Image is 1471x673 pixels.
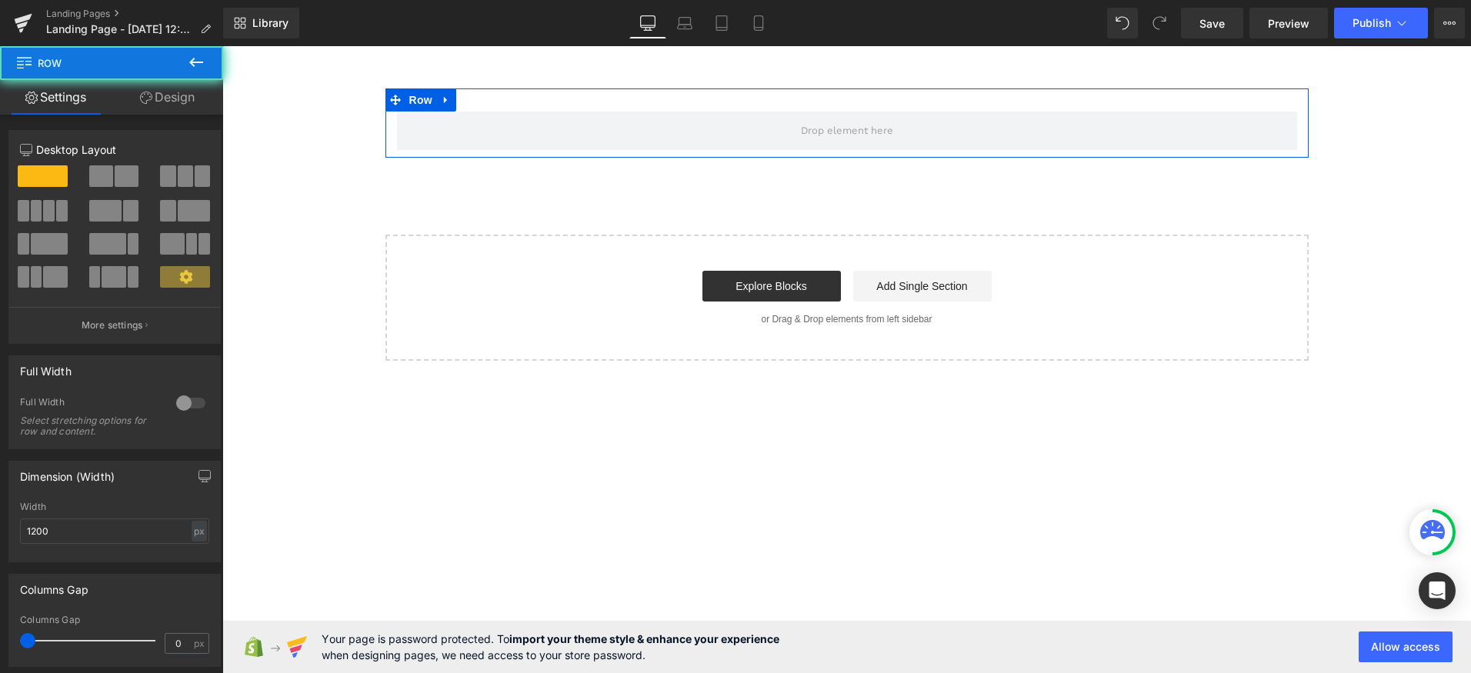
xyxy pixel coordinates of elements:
[20,415,158,437] div: Select stretching options for row and content.
[20,396,161,412] div: Full Width
[629,8,666,38] a: Desktop
[1107,8,1138,38] button: Undo
[1353,17,1391,29] span: Publish
[20,142,209,158] p: Desktop Layout
[1268,15,1309,32] span: Preview
[9,307,220,343] button: More settings
[1434,8,1465,38] button: More
[194,638,207,648] span: px
[46,23,194,35] span: Landing Page - [DATE] 12:04:46
[223,8,299,38] a: New Library
[20,501,209,512] div: Width
[214,42,234,65] a: Expand / Collapse
[20,461,115,483] div: Dimension (Width)
[1144,8,1175,38] button: Redo
[183,42,214,65] span: Row
[46,8,223,20] a: Landing Pages
[20,356,72,378] div: Full Width
[1199,15,1225,32] span: Save
[322,631,779,663] span: Your page is password protected. To when designing pages, we need access to your store password.
[20,615,209,625] div: Columns Gap
[509,632,779,645] strong: import your theme style & enhance your experience
[740,8,777,38] a: Mobile
[188,268,1062,278] p: or Drag & Drop elements from left sidebar
[1334,8,1428,38] button: Publish
[20,575,88,596] div: Columns Gap
[1419,572,1456,609] div: Open Intercom Messenger
[703,8,740,38] a: Tablet
[1249,8,1328,38] a: Preview
[192,521,207,541] div: px
[631,225,769,255] a: Add Single Section
[20,518,209,544] input: auto
[480,225,619,255] a: Explore Blocks
[112,80,223,115] a: Design
[666,8,703,38] a: Laptop
[82,318,143,332] p: More settings
[1359,631,1453,662] button: Allow access
[252,16,289,30] span: Library
[15,46,169,80] span: Row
